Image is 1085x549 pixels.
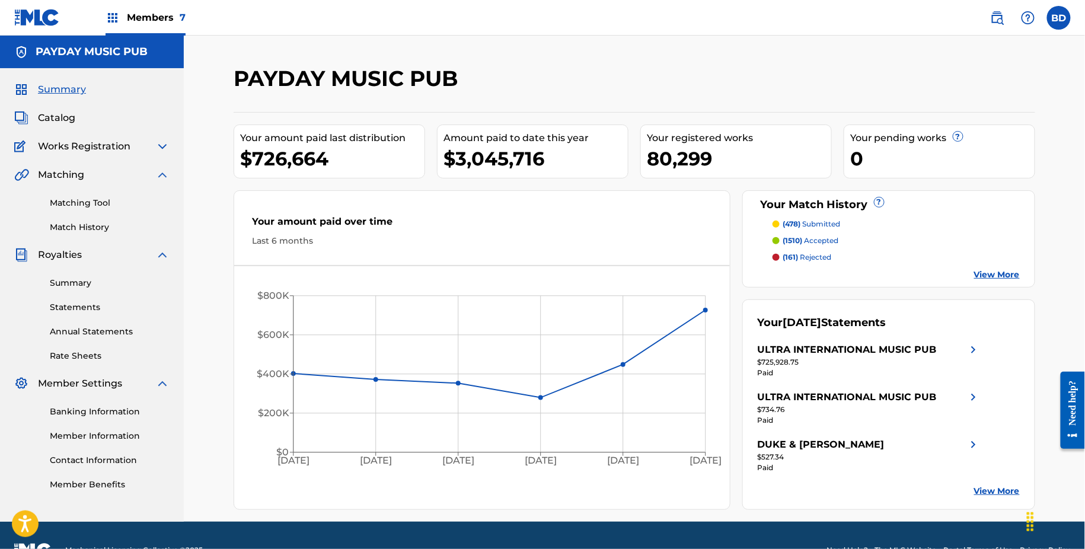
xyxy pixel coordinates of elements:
[36,45,148,59] h5: PAYDAY MUSIC PUB
[953,132,963,141] span: ?
[758,438,885,452] div: DUKE & [PERSON_NAME]
[607,455,639,467] tspan: [DATE]
[38,82,86,97] span: Summary
[647,145,831,172] div: 80,299
[966,438,981,452] img: right chevron icon
[758,357,981,368] div: $725,928.75
[155,139,170,154] img: expand
[14,45,28,59] img: Accounts
[647,131,831,145] div: Your registered works
[14,111,28,125] img: Catalog
[277,455,309,467] tspan: [DATE]
[783,252,832,263] p: rejected
[50,221,170,234] a: Match History
[1026,492,1085,549] iframe: Chat Widget
[525,455,557,467] tspan: [DATE]
[985,6,1009,30] a: Public Search
[1016,6,1040,30] div: Help
[758,343,981,378] a: ULTRA INTERNATIONAL MUSIC PUBright chevron icon$725,928.75Paid
[443,145,628,172] div: $3,045,716
[14,9,60,26] img: MLC Logo
[257,330,289,341] tspan: $600K
[50,430,170,442] a: Member Information
[974,485,1020,497] a: View More
[50,406,170,418] a: Banking Information
[758,368,981,378] div: Paid
[990,11,1004,25] img: search
[106,11,120,25] img: Top Rightsholders
[14,139,30,154] img: Works Registration
[50,350,170,362] a: Rate Sheets
[690,455,722,467] tspan: [DATE]
[360,455,392,467] tspan: [DATE]
[966,390,981,404] img: right chevron icon
[783,253,799,261] span: (161)
[758,404,981,415] div: $734.76
[850,145,1035,172] div: 0
[443,131,628,145] div: Amount paid to date this year
[252,235,712,247] div: Last 6 months
[14,82,28,97] img: Summary
[758,415,981,426] div: Paid
[14,82,86,97] a: SummarySummary
[240,131,425,145] div: Your amount paid last distribution
[758,315,886,331] div: Your Statements
[783,235,839,246] p: accepted
[1021,504,1040,540] div: Drag
[758,197,1020,213] div: Your Match History
[758,462,981,473] div: Paid
[783,236,803,245] span: (1510)
[773,252,1020,263] a: (161) rejected
[50,301,170,314] a: Statements
[773,235,1020,246] a: (1510) accepted
[758,343,937,357] div: ULTRA INTERNATIONAL MUSIC PUB
[50,197,170,209] a: Matching Tool
[1047,6,1071,30] div: User Menu
[14,248,28,262] img: Royalties
[50,478,170,491] a: Member Benefits
[758,452,981,462] div: $527.34
[38,248,82,262] span: Royalties
[258,408,289,419] tspan: $200K
[1021,11,1035,25] img: help
[50,454,170,467] a: Contact Information
[276,447,289,458] tspan: $0
[127,11,186,24] span: Members
[155,248,170,262] img: expand
[875,197,884,207] span: ?
[38,376,122,391] span: Member Settings
[234,65,464,92] h2: PAYDAY MUSIC PUB
[240,145,425,172] div: $726,664
[155,376,170,391] img: expand
[38,111,75,125] span: Catalog
[252,215,712,235] div: Your amount paid over time
[773,219,1020,229] a: (478) submitted
[155,168,170,182] img: expand
[974,269,1020,281] a: View More
[38,168,84,182] span: Matching
[758,438,981,473] a: DUKE & [PERSON_NAME]right chevron icon$527.34Paid
[758,390,937,404] div: ULTRA INTERNATIONAL MUSIC PUB
[38,139,130,154] span: Works Registration
[14,376,28,391] img: Member Settings
[14,111,75,125] a: CatalogCatalog
[50,325,170,338] a: Annual Statements
[966,343,981,357] img: right chevron icon
[257,291,289,302] tspan: $800K
[50,277,170,289] a: Summary
[758,390,981,426] a: ULTRA INTERNATIONAL MUSIC PUBright chevron icon$734.76Paid
[783,316,822,329] span: [DATE]
[14,168,29,182] img: Matching
[850,131,1035,145] div: Your pending works
[783,219,801,228] span: (478)
[180,12,186,23] span: 7
[442,455,474,467] tspan: [DATE]
[257,369,289,380] tspan: $400K
[1052,362,1085,458] iframe: Resource Center
[783,219,841,229] p: submitted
